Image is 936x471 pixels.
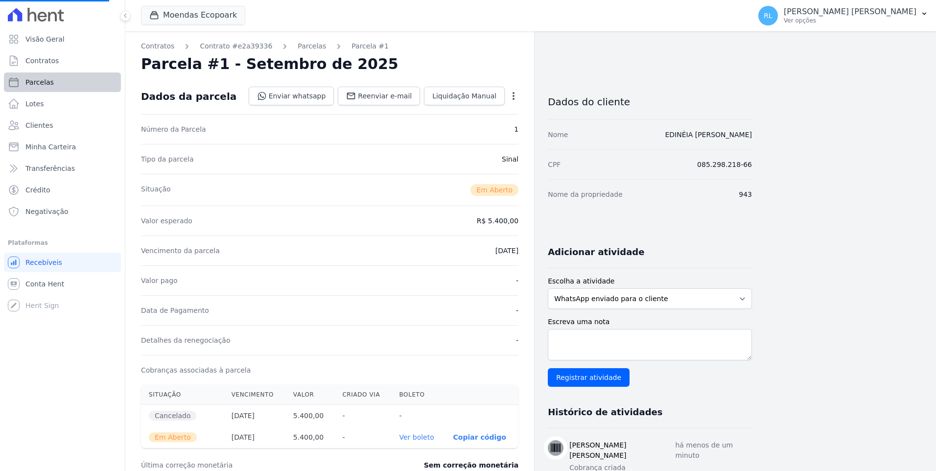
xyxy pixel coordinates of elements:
[739,189,752,199] dd: 943
[141,306,209,315] dt: Data de Pagamento
[25,258,62,267] span: Recebíveis
[141,276,178,285] dt: Valor pago
[141,124,206,134] dt: Número da Parcela
[141,385,224,405] th: Situação
[200,41,272,51] a: Contrato #e2a39336
[358,91,412,101] span: Reenviar e-mail
[399,433,434,441] a: Ver boleto
[141,184,171,196] dt: Situação
[502,154,518,164] dd: Sinal
[141,460,364,470] dt: Última correção monetária
[25,34,65,44] span: Visão Geral
[351,41,389,51] a: Parcela #1
[391,405,445,427] th: -
[750,2,936,29] button: RL [PERSON_NAME] [PERSON_NAME] Ver opções
[477,216,518,226] dd: R$ 5.400,00
[675,440,752,461] p: há menos de um minuto
[548,246,644,258] h3: Adicionar atividade
[141,55,398,73] h2: Parcela #1 - Setembro de 2025
[424,460,518,470] dd: Sem correção monetária
[548,189,623,199] dt: Nome da propriedade
[516,306,518,315] dd: -
[25,56,59,66] span: Contratos
[25,120,53,130] span: Clientes
[4,94,121,114] a: Lotes
[25,164,75,173] span: Transferências
[338,87,420,105] a: Reenviar e-mail
[4,202,121,221] a: Negativação
[391,385,445,405] th: Boleto
[141,41,174,51] a: Contratos
[432,91,496,101] span: Liquidação Manual
[141,41,518,51] nav: Breadcrumb
[4,159,121,178] a: Transferências
[548,406,662,418] h3: Histórico de atividades
[25,185,50,195] span: Crédito
[25,279,64,289] span: Conta Hent
[141,216,192,226] dt: Valor esperado
[764,12,772,19] span: RL
[516,276,518,285] dd: -
[224,385,285,405] th: Vencimento
[141,335,231,345] dt: Detalhes da renegociação
[4,51,121,71] a: Contratos
[665,131,752,139] a: EDINÉIA [PERSON_NAME]
[149,411,196,421] span: Cancelado
[548,368,630,387] input: Registrar atividade
[224,426,285,448] th: [DATE]
[149,432,197,442] span: Em Aberto
[334,385,391,405] th: Criado via
[141,6,245,24] button: Moendas Ecopoark
[249,87,334,105] a: Enviar whatsapp
[548,130,568,140] dt: Nome
[4,274,121,294] a: Conta Hent
[4,137,121,157] a: Minha Carteira
[548,96,752,108] h3: Dados do cliente
[285,385,335,405] th: Valor
[495,246,518,256] dd: [DATE]
[25,142,76,152] span: Minha Carteira
[141,154,194,164] dt: Tipo da parcela
[453,433,506,441] button: Copiar código
[285,405,335,427] th: 5.400,00
[141,91,236,102] div: Dados da parcela
[334,405,391,427] th: -
[25,77,54,87] span: Parcelas
[569,440,675,461] h3: [PERSON_NAME] [PERSON_NAME]
[25,99,44,109] span: Lotes
[4,116,121,135] a: Clientes
[4,180,121,200] a: Crédito
[470,184,518,196] span: Em Aberto
[141,246,220,256] dt: Vencimento da parcela
[424,87,505,105] a: Liquidação Manual
[25,207,69,216] span: Negativação
[784,7,916,17] p: [PERSON_NAME] [PERSON_NAME]
[141,365,251,375] dt: Cobranças associadas à parcela
[548,160,561,169] dt: CPF
[548,276,752,286] label: Escolha a atividade
[784,17,916,24] p: Ver opções
[298,41,326,51] a: Parcelas
[4,72,121,92] a: Parcelas
[697,160,752,169] dd: 085.298.218-66
[8,237,117,249] div: Plataformas
[334,426,391,448] th: -
[285,426,335,448] th: 5.400,00
[514,124,518,134] dd: 1
[516,335,518,345] dd: -
[548,317,752,327] label: Escreva uma nota
[4,253,121,272] a: Recebíveis
[4,29,121,49] a: Visão Geral
[224,405,285,427] th: [DATE]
